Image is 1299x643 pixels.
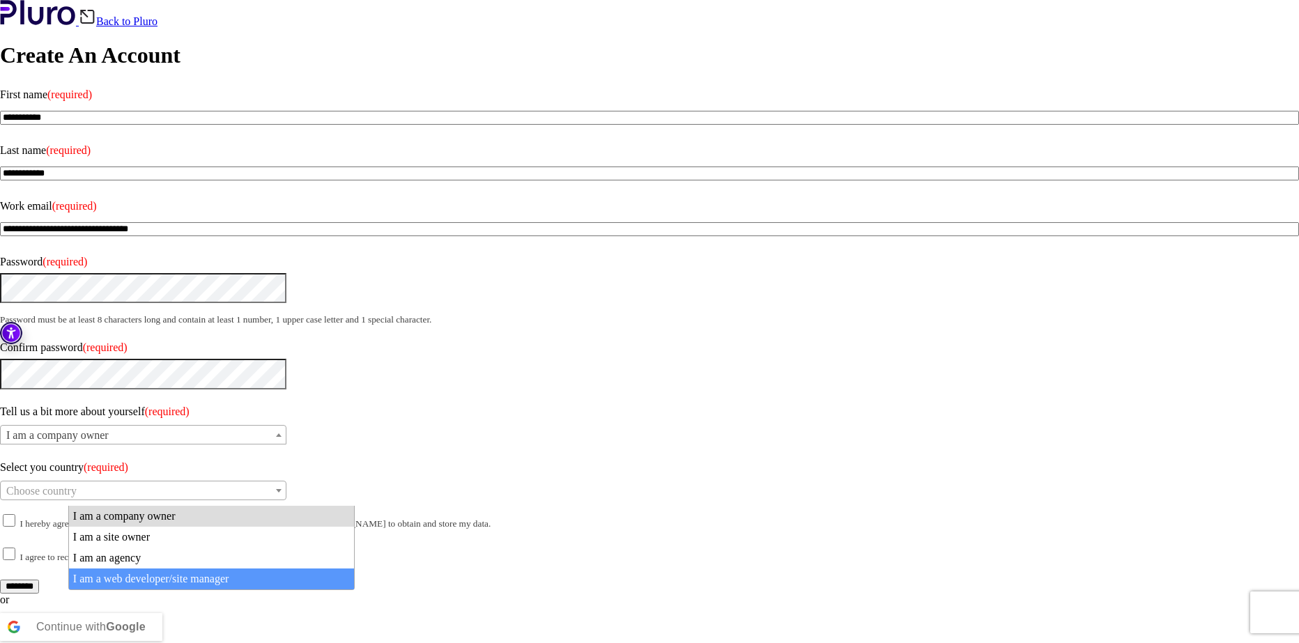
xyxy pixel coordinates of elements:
[79,8,96,25] img: Back icon
[79,15,157,27] a: Back to Pluro
[20,518,491,529] small: I hereby agree to the and the as presented by [PERSON_NAME] to obtain and store my data.
[20,552,151,562] small: I agree to receive marketing emails
[83,341,128,353] span: (required)
[69,568,354,589] li: I am a web developer/site manager
[3,514,15,527] input: I hereby agree to theterms and conditionsand theprivacy policyas presented by [PERSON_NAME] to ob...
[46,144,91,156] span: (required)
[69,548,354,568] li: I am an agency
[145,405,190,417] span: (required)
[43,256,87,268] span: (required)
[52,200,97,212] span: (required)
[69,527,354,548] li: I am a site owner
[47,88,92,100] span: (required)
[3,548,15,560] input: I agree to receive marketing emails
[6,485,77,497] span: Choose country
[84,461,128,473] span: (required)
[36,613,146,641] div: Continue with
[69,506,354,527] li: I am a company owner
[106,621,146,633] b: Google
[1,426,286,445] span: I am a company owner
